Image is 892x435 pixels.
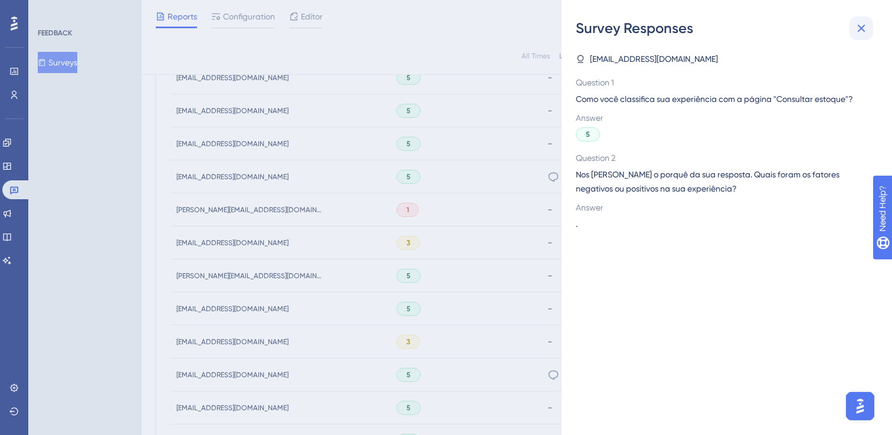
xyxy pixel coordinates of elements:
[576,92,868,106] span: Como você classifica sua experiência com a página "Consultar estoque"?
[586,130,590,139] span: 5
[576,19,878,38] div: Survey Responses
[576,200,868,215] span: Answer
[842,388,878,424] iframe: UserGuiding AI Assistant Launcher
[576,111,868,125] span: Answer
[576,167,868,196] span: Nos [PERSON_NAME] o porquê da sua resposta. Quais foram os fatores negativos ou positivos na sua ...
[590,52,718,66] span: [EMAIL_ADDRESS][DOMAIN_NAME]
[576,217,578,231] span: .
[576,151,868,165] span: Question 2
[28,3,74,17] span: Need Help?
[576,75,868,90] span: Question 1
